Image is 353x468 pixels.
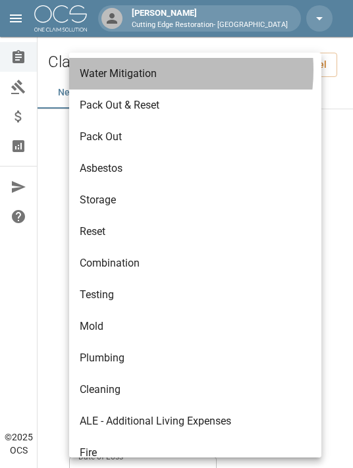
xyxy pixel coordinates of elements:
[69,279,321,311] li: Testing
[69,216,321,247] li: Reset
[69,153,321,184] li: Asbestos
[69,405,321,437] li: ALE - Additional Living Expenses
[69,90,321,121] li: Pack Out & Reset
[69,184,321,216] li: Storage
[69,121,321,153] li: Pack Out
[69,58,321,90] li: Water Mitigation
[69,374,321,405] li: Cleaning
[69,342,321,374] li: Plumbing
[69,247,321,279] li: Combination
[69,311,321,342] li: Mold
